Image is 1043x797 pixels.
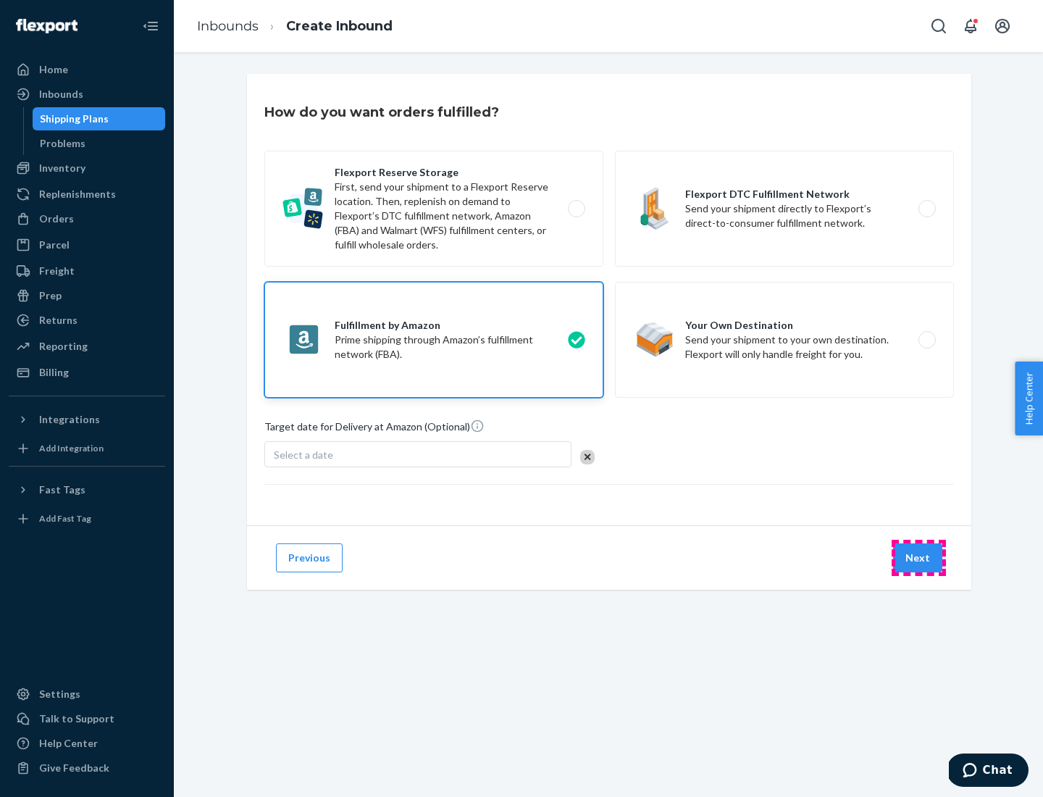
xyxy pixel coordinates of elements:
a: Shipping Plans [33,107,166,130]
span: Target date for Delivery at Amazon (Optional) [264,419,485,440]
button: Next [893,543,942,572]
a: Freight [9,259,165,283]
a: Home [9,58,165,81]
button: Help Center [1015,362,1043,435]
a: Add Integration [9,437,165,460]
span: Select a date [274,448,333,461]
div: Help Center [39,736,98,751]
a: Inbounds [197,18,259,34]
a: Prep [9,284,165,307]
img: Flexport logo [16,19,78,33]
a: Reporting [9,335,165,358]
div: Billing [39,365,69,380]
div: Shipping Plans [40,112,109,126]
button: Open Search Box [924,12,953,41]
button: Fast Tags [9,478,165,501]
button: Give Feedback [9,756,165,780]
button: Open notifications [956,12,985,41]
div: Integrations [39,412,100,427]
div: Home [39,62,68,77]
div: Problems [40,136,85,151]
div: Parcel [39,238,70,252]
div: Inventory [39,161,85,175]
a: Create Inbound [286,18,393,34]
a: Billing [9,361,165,384]
button: Open account menu [988,12,1017,41]
a: Settings [9,683,165,706]
div: Add Fast Tag [39,512,91,525]
div: Replenishments [39,187,116,201]
a: Returns [9,309,165,332]
button: Previous [276,543,343,572]
div: Inbounds [39,87,83,101]
a: Parcel [9,233,165,256]
div: Freight [39,264,75,278]
ol: breadcrumbs [185,5,404,48]
button: Integrations [9,408,165,431]
a: Replenishments [9,183,165,206]
a: Problems [33,132,166,155]
div: Orders [39,212,74,226]
a: Inventory [9,157,165,180]
div: Talk to Support [39,712,114,726]
div: Prep [39,288,62,303]
a: Inbounds [9,83,165,106]
a: Orders [9,207,165,230]
button: Close Navigation [136,12,165,41]
iframe: Opens a widget where you can chat to one of our agents [949,754,1029,790]
div: Add Integration [39,442,104,454]
h3: How do you want orders fulfilled? [264,103,499,122]
button: Talk to Support [9,707,165,730]
div: Reporting [39,339,88,354]
div: Give Feedback [39,761,109,775]
div: Fast Tags [39,483,85,497]
div: Settings [39,687,80,701]
div: Returns [39,313,78,327]
a: Help Center [9,732,165,755]
a: Add Fast Tag [9,507,165,530]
